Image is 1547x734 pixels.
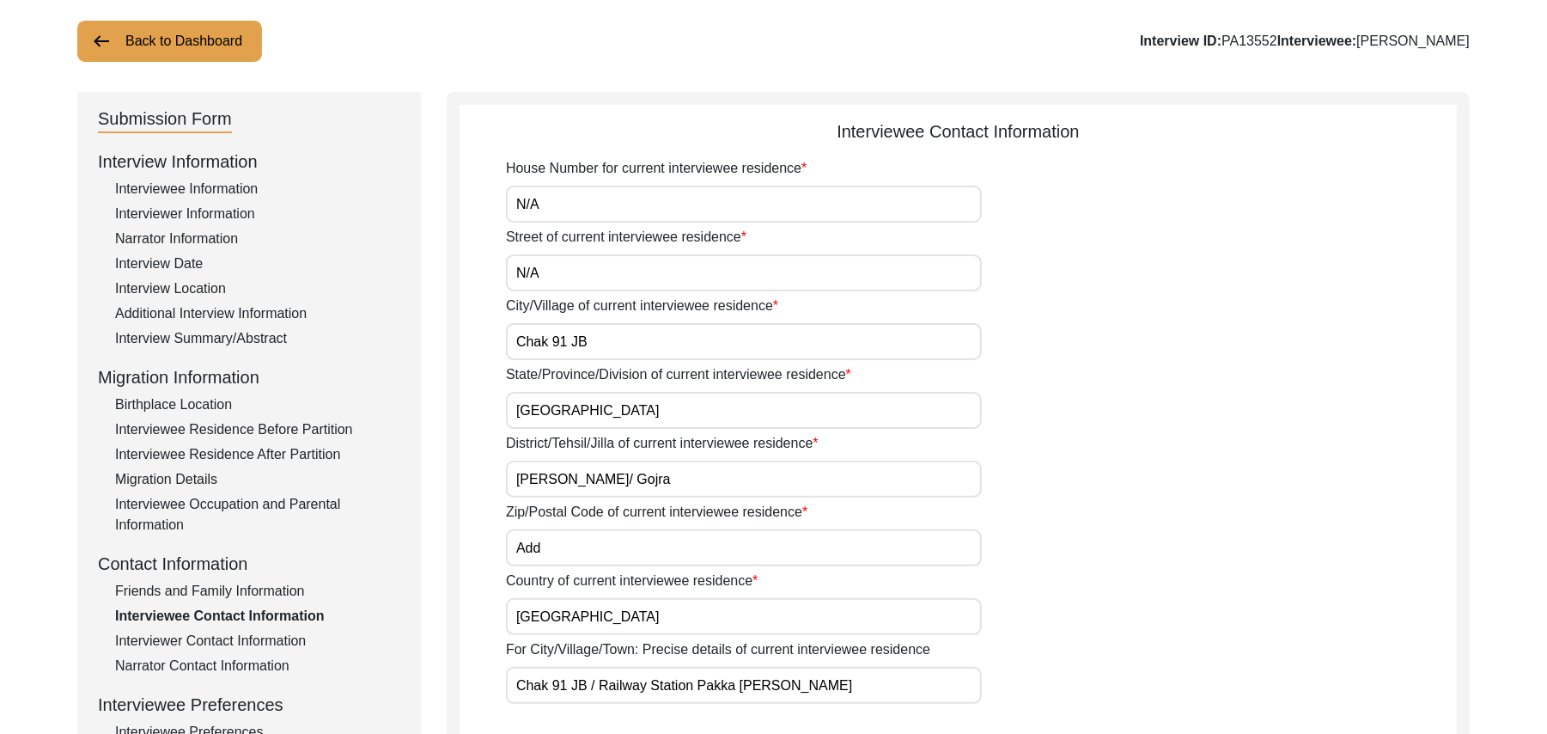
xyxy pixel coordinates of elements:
div: Interviewee Contact Information [460,119,1457,144]
div: Narrator Contact Information [115,656,400,676]
div: Interviewee Residence Before Partition [115,419,400,440]
label: District/Tehsil/Jilla of current interviewee residence [506,433,819,454]
button: Back to Dashboard [77,21,262,62]
div: Interviewer Contact Information [115,631,400,651]
div: Additional Interview Information [115,303,400,324]
div: Interviewee Residence After Partition [115,444,400,465]
b: Interviewee: [1277,34,1356,48]
div: Birthplace Location [115,395,400,415]
label: State/Province/Division of current interviewee residence [506,364,851,385]
label: Country of current interviewee residence [506,571,758,591]
label: Street of current interviewee residence [506,227,746,248]
div: Interview Date [115,254,400,274]
label: Zip/Postal Code of current interviewee residence [506,502,807,523]
img: arrow-left.png [91,31,112,52]
div: Contact Information [98,551,400,577]
div: Interviewee Information [115,179,400,199]
div: Interviewee Contact Information [115,606,400,627]
label: City/Village of current interviewee residence [506,296,778,316]
div: Submission Form [98,106,232,133]
b: Interview ID: [1140,34,1221,48]
div: Interview Information [98,149,400,174]
label: House Number for current interviewee residence [506,158,807,179]
div: Interviewee Occupation and Parental Information [115,494,400,535]
div: Interviewer Information [115,204,400,224]
div: Interview Location [115,278,400,299]
label: For City/Village/Town: Precise details of current interviewee residence [506,639,930,660]
div: PA13552 [PERSON_NAME] [1140,31,1470,52]
div: Friends and Family Information [115,581,400,602]
div: Interviewee Preferences [98,692,400,718]
div: Interview Summary/Abstract [115,328,400,349]
div: Migration Information [98,364,400,390]
div: Migration Details [115,469,400,490]
div: Narrator Information [115,229,400,249]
